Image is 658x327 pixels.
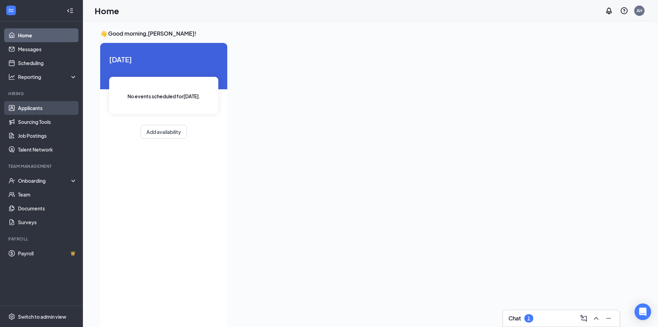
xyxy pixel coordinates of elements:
a: Sourcing Tools [18,115,77,129]
h3: Chat [508,315,521,322]
a: Surveys [18,215,77,229]
svg: Notifications [605,7,613,15]
div: Payroll [8,236,76,242]
div: 1 [527,316,530,321]
svg: Settings [8,313,15,320]
svg: ComposeMessage [580,314,588,323]
svg: QuestionInfo [620,7,628,15]
a: Team [18,188,77,201]
button: Add availability [141,125,187,139]
div: Reporting [18,73,77,80]
svg: Analysis [8,73,15,80]
a: PayrollCrown [18,246,77,260]
a: Home [18,28,77,42]
a: Applicants [18,101,77,115]
div: Open Intercom Messenger [635,303,651,320]
div: AH [637,8,642,13]
svg: ChevronUp [592,314,600,323]
div: Team Management [8,163,76,169]
button: ComposeMessage [578,313,589,324]
h1: Home [95,5,119,17]
div: Hiring [8,91,76,97]
svg: UserCheck [8,177,15,184]
button: ChevronUp [591,313,602,324]
a: Documents [18,201,77,215]
a: Messages [18,42,77,56]
div: Onboarding [18,177,71,184]
span: No events scheduled for [DATE] . [127,92,200,100]
div: Switch to admin view [18,313,66,320]
span: [DATE] [109,54,218,65]
a: Scheduling [18,56,77,70]
a: Job Postings [18,129,77,143]
svg: WorkstreamLogo [8,7,15,14]
h3: 👋 Good morning, [PERSON_NAME] ! [100,30,620,37]
a: Talent Network [18,143,77,156]
svg: Minimize [604,314,613,323]
svg: Collapse [67,7,74,14]
button: Minimize [603,313,614,324]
